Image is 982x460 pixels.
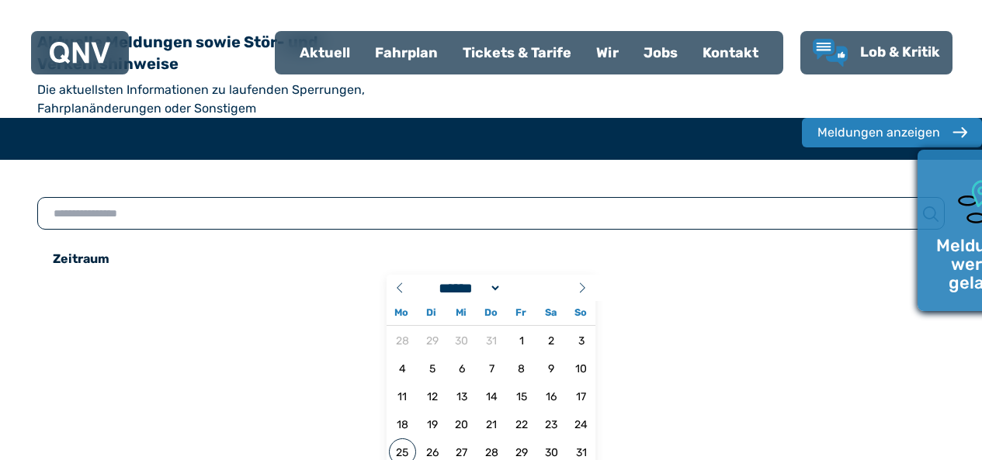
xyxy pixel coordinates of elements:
div: Meldungen anzeigen [817,123,940,142]
span: Di [416,308,446,318]
a: Wir [584,33,631,73]
span: 05.08.2025 [418,355,446,382]
span: 17.08.2025 [567,382,595,410]
span: 18.08.2025 [389,410,416,438]
button: Meldungen anzeigen [802,118,982,147]
span: Fr [506,308,536,318]
select: Month [434,280,502,296]
a: Aktuell [287,33,363,73]
span: 12.08.2025 [418,382,446,410]
input: Year [501,280,557,296]
span: Mo [387,308,416,318]
span: 19.08.2025 [418,410,446,438]
span: 11.08.2025 [389,382,416,410]
span: 10.08.2025 [567,355,595,382]
span: Do [476,308,505,318]
span: 28.07.2025 [389,327,416,354]
h2: Die aktuellsten Informationen zu laufenden Sperrungen, Fahrplanänderungen oder Sonstigem [37,81,464,118]
span: 03.08.2025 [567,327,595,354]
span: 24.08.2025 [567,410,595,438]
span: 01.08.2025 [508,327,535,354]
span: 07.08.2025 [478,355,505,382]
span: 16.08.2025 [538,382,565,410]
span: 21.08.2025 [478,410,505,438]
span: 22.08.2025 [508,410,535,438]
a: QNV Logo [50,37,110,68]
a: Jobs [631,33,690,73]
span: 14.08.2025 [478,382,505,410]
span: 31.07.2025 [478,327,505,354]
span: 15.08.2025 [508,382,535,410]
a: Fahrplan [363,33,450,73]
a: Kontakt [690,33,771,73]
img: QNV Logo [50,42,110,64]
span: So [566,308,595,318]
span: Mi [446,308,476,318]
span: 06.08.2025 [448,355,475,382]
span: 20.08.2025 [448,410,475,438]
span: 29.07.2025 [418,327,446,354]
span: Lob & Kritik [860,43,940,61]
span: 04.08.2025 [389,355,416,382]
span: 08.08.2025 [508,355,535,382]
legend: Zeitraum [53,251,109,267]
h1: Aktuelle Meldungen sowie Stör- und Verkehrshinweise [37,31,348,74]
span: 09.08.2025 [538,355,565,382]
a: Lob & Kritik [813,39,940,67]
span: 30.07.2025 [448,327,475,354]
span: 23.08.2025 [538,410,565,438]
span: 02.08.2025 [538,327,565,354]
span: 13.08.2025 [448,382,475,410]
a: Tickets & Tarife [450,33,584,73]
span: Sa [536,308,565,318]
